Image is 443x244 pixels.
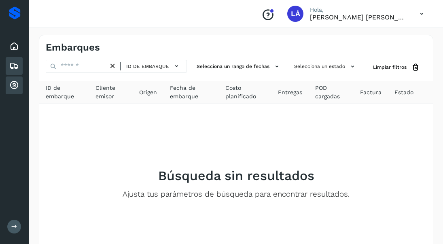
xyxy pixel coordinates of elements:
[123,190,350,199] p: Ajusta tus parámetros de búsqueda para encontrar resultados.
[394,88,413,97] span: Estado
[373,64,407,71] span: Limpiar filtros
[6,38,23,55] div: Inicio
[291,60,360,73] button: Selecciona un estado
[278,88,302,97] span: Entregas
[46,84,83,101] span: ID de embarque
[193,60,284,73] button: Selecciona un rango de fechas
[124,60,183,72] button: ID de embarque
[158,168,314,183] h2: Búsqueda sin resultados
[6,76,23,94] div: Cuentas por cobrar
[360,88,382,97] span: Factura
[310,6,407,13] p: Hola,
[46,42,100,53] h4: Embarques
[315,84,347,101] span: POD cargadas
[139,88,157,97] span: Origen
[225,84,265,101] span: Costo planificado
[6,57,23,75] div: Embarques
[126,63,169,70] span: ID de embarque
[95,84,126,101] span: Cliente emisor
[310,13,407,21] p: Luis Ángel Romero Gómez
[367,60,426,75] button: Limpiar filtros
[170,84,212,101] span: Fecha de embarque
